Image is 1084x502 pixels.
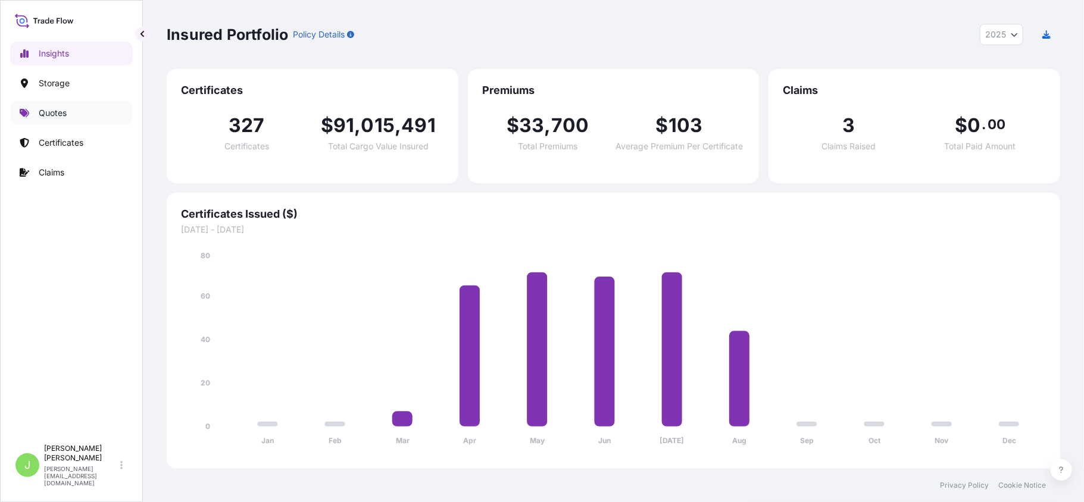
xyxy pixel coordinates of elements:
a: Claims [10,161,133,184]
span: $ [321,116,333,135]
span: J [24,459,30,471]
tspan: [DATE] [660,437,685,445]
p: Quotes [39,107,67,119]
tspan: Nov [935,437,949,445]
span: $ [507,116,519,135]
span: , [354,116,361,135]
tspan: 0 [205,422,210,431]
p: Policy Details [293,29,345,40]
span: 91 [333,116,354,135]
span: 491 [401,116,436,135]
span: Total Cargo Value Insured [328,142,429,150]
a: Cookie Notice [998,481,1046,490]
a: Insights [10,42,133,65]
a: Certificates [10,131,133,155]
p: Certificates [39,137,83,149]
tspan: Sep [800,437,814,445]
p: [PERSON_NAME][EMAIL_ADDRESS][DOMAIN_NAME] [44,465,118,487]
tspan: Dec [1002,437,1016,445]
p: Insights [39,48,69,59]
tspan: 20 [201,378,210,387]
p: Storage [39,77,70,89]
tspan: 60 [201,291,210,300]
tspan: Feb [329,437,342,445]
span: 00 [988,120,1005,129]
span: 33 [519,116,544,135]
span: [DATE] - [DATE] [181,224,1046,236]
span: Premiums [482,83,745,98]
tspan: Jan [261,437,274,445]
span: Certificates [224,142,269,150]
tspan: Jun [598,437,611,445]
span: Total Premiums [518,142,577,150]
tspan: 80 [201,251,210,260]
span: $ [656,116,668,135]
tspan: 40 [201,335,210,344]
span: 0 [967,116,980,135]
span: 015 [361,116,395,135]
tspan: May [530,437,545,445]
span: Average Premium Per Certificate [616,142,743,150]
a: Quotes [10,101,133,125]
span: Total Paid Amount [945,142,1016,150]
span: Certificates [181,83,444,98]
span: , [544,116,551,135]
span: 327 [229,116,265,135]
span: $ [955,116,967,135]
span: Certificates Issued ($) [181,207,1046,221]
span: Claims [783,83,1046,98]
span: 103 [668,116,703,135]
tspan: Aug [732,437,746,445]
p: Claims [39,167,64,178]
tspan: Mar [396,437,410,445]
button: Year Selector [980,24,1023,45]
a: Privacy Policy [940,481,989,490]
span: Claims Raised [821,142,876,150]
tspan: Apr [463,437,476,445]
p: [PERSON_NAME] [PERSON_NAME] [44,444,118,463]
span: , [395,116,401,135]
span: . [982,120,986,129]
tspan: Oct [869,437,881,445]
a: Storage [10,71,133,95]
span: 2025 [985,29,1006,40]
span: 3 [842,116,855,135]
p: Insured Portfolio [167,25,288,44]
span: 700 [551,116,589,135]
